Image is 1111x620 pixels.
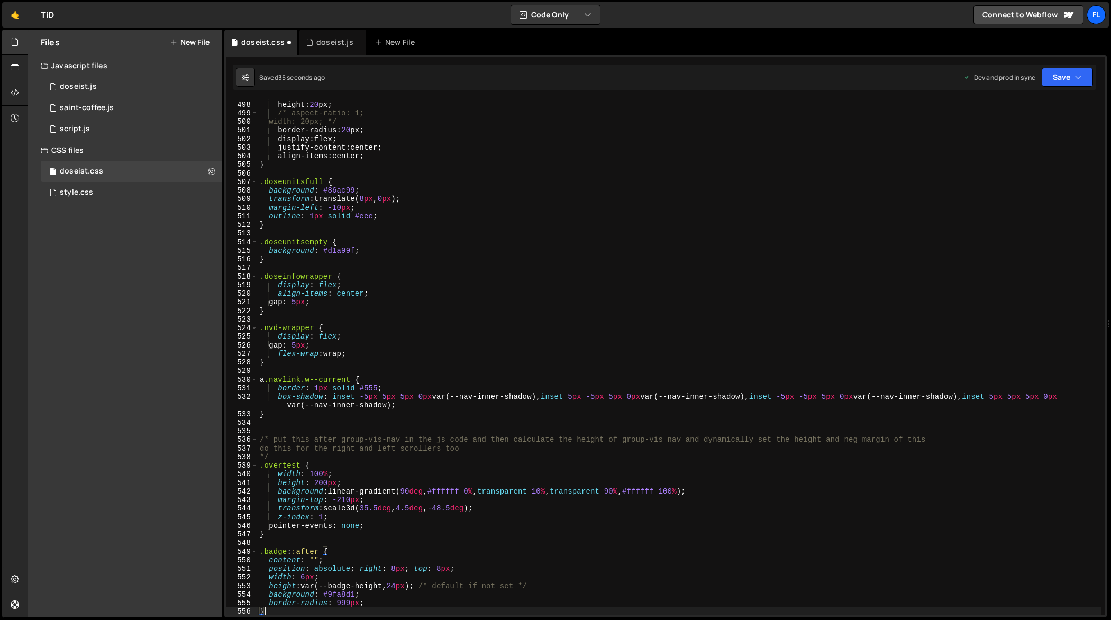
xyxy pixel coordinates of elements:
[226,135,258,143] div: 502
[226,117,258,126] div: 500
[226,229,258,238] div: 513
[226,573,258,581] div: 552
[226,393,258,410] div: 532
[226,272,258,281] div: 518
[963,73,1035,82] div: Dev and prod in sync
[226,487,258,496] div: 542
[226,212,258,221] div: 511
[375,37,419,48] div: New File
[226,247,258,255] div: 515
[226,607,258,616] div: 556
[226,367,258,375] div: 529
[226,263,258,272] div: 517
[226,332,258,341] div: 525
[226,307,258,315] div: 522
[28,55,222,76] div: Javascript files
[226,556,258,564] div: 550
[226,204,258,212] div: 510
[226,513,258,522] div: 545
[226,453,258,461] div: 538
[226,298,258,306] div: 521
[226,324,258,332] div: 524
[226,126,258,134] div: 501
[259,73,325,82] div: Saved
[278,73,325,82] div: 35 seconds ago
[41,37,60,48] h2: Files
[226,315,258,324] div: 523
[226,582,258,590] div: 553
[1087,5,1106,24] a: Fl
[226,435,258,444] div: 536
[226,221,258,229] div: 512
[226,255,258,263] div: 516
[41,97,222,118] div: 4604/27020.js
[41,8,54,21] div: TiD
[41,76,222,97] div: 4604/37981.js
[41,182,222,203] div: 4604/25434.css
[226,384,258,393] div: 531
[226,539,258,547] div: 548
[60,103,114,113] div: saint-coffee.js
[28,140,222,161] div: CSS files
[226,341,258,350] div: 526
[226,470,258,478] div: 540
[226,186,258,195] div: 508
[60,124,90,134] div: script.js
[226,101,258,109] div: 498
[226,358,258,367] div: 528
[226,461,258,470] div: 539
[60,82,97,92] div: doseist.js
[226,169,258,178] div: 506
[511,5,600,24] button: Code Only
[226,195,258,203] div: 509
[226,564,258,573] div: 551
[226,548,258,556] div: 549
[2,2,28,28] a: 🤙
[226,590,258,599] div: 554
[226,496,258,504] div: 543
[60,188,93,197] div: style.css
[226,152,258,160] div: 504
[316,37,353,48] div: doseist.js
[241,37,285,48] div: doseist.css
[226,522,258,530] div: 546
[226,599,258,607] div: 555
[226,160,258,169] div: 505
[226,238,258,247] div: 514
[226,350,258,358] div: 527
[41,161,222,182] div: 4604/42100.css
[226,178,258,186] div: 507
[226,289,258,298] div: 520
[170,38,210,47] button: New File
[226,479,258,487] div: 541
[226,281,258,289] div: 519
[226,418,258,427] div: 534
[973,5,1083,24] a: Connect to Webflow
[41,118,222,140] div: 4604/24567.js
[226,444,258,453] div: 537
[226,410,258,418] div: 533
[226,504,258,513] div: 544
[226,109,258,117] div: 499
[60,167,103,176] div: doseist.css
[226,530,258,539] div: 547
[226,427,258,435] div: 535
[1042,68,1093,87] button: Save
[226,143,258,152] div: 503
[226,376,258,384] div: 530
